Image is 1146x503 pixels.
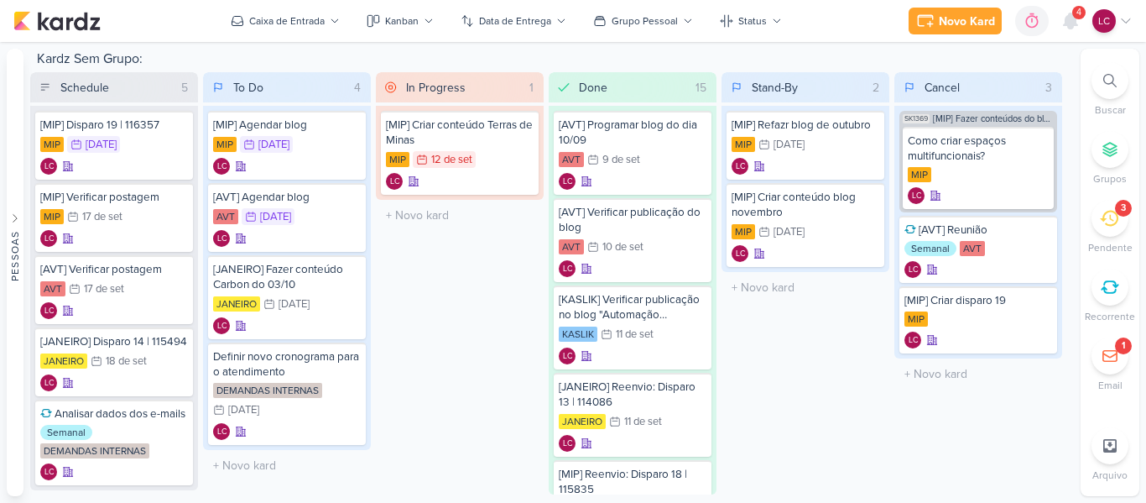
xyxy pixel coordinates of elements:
div: Criador(a): Laís Costa [40,230,57,247]
div: AVT [960,241,985,256]
p: LC [563,440,572,448]
span: [MIP] Fazer conteúdos do blog de MIP (Setembro e Outubro) [933,114,1054,123]
p: LC [217,322,227,331]
div: 2 [866,79,886,97]
div: Criador(a): Laís Costa [559,260,576,277]
p: LC [44,307,54,316]
div: 11 de set [616,329,654,340]
div: JANEIRO [40,354,87,369]
div: MIP [40,137,64,152]
p: LC [909,266,918,275]
div: 17 de set [82,212,122,223]
div: MIP [213,137,237,152]
div: Como criar espaços multifuncionais? [908,134,1049,164]
div: Laís Costa [559,348,576,364]
div: MIP [386,152,409,167]
div: Laís Costa [213,423,230,440]
div: Definir novo cronograma para o atendimento [213,349,361,380]
img: kardz.app [13,11,101,31]
div: [AVT] Verificar publicação do blog [559,205,706,235]
div: Laís Costa [40,302,57,319]
button: Novo Kard [909,8,1002,34]
div: [MIP] Agendar blog [213,118,361,133]
div: Semanal [40,425,92,440]
span: SK1369 [903,114,930,123]
div: Laís Costa [904,332,921,348]
div: AVT [40,281,65,296]
p: LC [44,235,54,244]
div: 4 [347,79,367,97]
div: [DATE] [774,227,805,238]
div: [JANEIRO] Reenvio: Disparo 13 | 114086 [559,380,706,410]
div: JANEIRO [213,296,260,312]
div: Semanal [904,241,956,256]
div: 10 de set [602,242,643,253]
div: Laís Costa [386,173,403,190]
div: Laís Costa [40,230,57,247]
div: [KASLIK] Verificar publicação no blog "Automação residencial..." [559,292,706,322]
p: Recorrente [1085,309,1135,324]
input: + Novo kard [379,203,540,228]
div: Criador(a): Laís Costa [908,187,925,204]
div: MIP [732,137,755,152]
div: Laís Costa [1092,9,1116,33]
div: [MIP] Refazr blog de outubro [732,118,879,133]
div: Pessoas [8,230,23,280]
li: Ctrl + F [1081,62,1139,118]
div: Criador(a): Laís Costa [40,375,57,391]
div: Criador(a): Laís Costa [559,348,576,364]
div: [AVT] Verificar postagem [40,262,188,277]
div: [DATE] [228,405,259,416]
div: Laís Costa [559,435,576,452]
p: LC [44,469,54,477]
div: 15 [689,79,713,97]
div: Criador(a): Laís Costa [40,464,57,480]
div: Laís Costa [908,187,925,204]
p: Arquivo [1092,468,1128,483]
div: Criador(a): Laís Costa [904,332,921,348]
div: [MIP] Criar conteúdo Terras de Minas [386,118,534,148]
p: LC [390,178,399,186]
div: Laís Costa [732,245,748,262]
div: [JANEIRO] Fazer conteúdo Carbon do 03/10 [213,262,361,292]
div: Criador(a): Laís Costa [386,173,403,190]
div: 3 [1121,202,1126,215]
div: [JANEIRO] Disparo 14 | 115494 [40,334,188,349]
div: AVT [559,152,584,167]
div: [MIP] Verificar postagem [40,190,188,205]
p: LC [909,337,918,345]
div: Criador(a): Laís Costa [559,435,576,452]
div: Criador(a): Laís Costa [732,245,748,262]
div: 5 [175,79,195,97]
div: MIP [40,209,64,224]
p: Grupos [1093,171,1127,186]
input: + Novo kard [898,362,1059,386]
div: [DATE] [774,139,805,150]
div: [MIP] Disparo 19 | 116357 [40,118,188,133]
div: MIP [908,167,931,182]
div: [DATE] [279,299,310,310]
div: Criador(a): Laís Costa [213,423,230,440]
p: Email [1098,378,1123,393]
div: Laís Costa [213,230,230,247]
div: MIP [904,312,928,327]
div: Criador(a): Laís Costa [40,158,57,175]
p: LC [217,163,227,171]
div: 3 [1039,79,1059,97]
div: MIP [732,224,755,239]
div: Criador(a): Laís Costa [213,158,230,175]
p: LC [563,178,572,186]
p: LC [1098,13,1110,29]
div: Criador(a): Laís Costa [213,230,230,247]
p: LC [44,163,54,171]
div: AVT [559,239,584,254]
span: 4 [1076,6,1081,19]
div: [MIP] Reenvio: Disparo 18 | 115835 [559,467,706,497]
div: 9 de set [602,155,640,165]
div: Laís Costa [732,158,748,175]
div: DEMANDAS INTERNAS [40,443,149,458]
div: Laís Costa [559,260,576,277]
div: Kardz Sem Grupo: [30,49,1074,72]
div: Laís Costa [40,158,57,175]
p: LC [217,235,227,244]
